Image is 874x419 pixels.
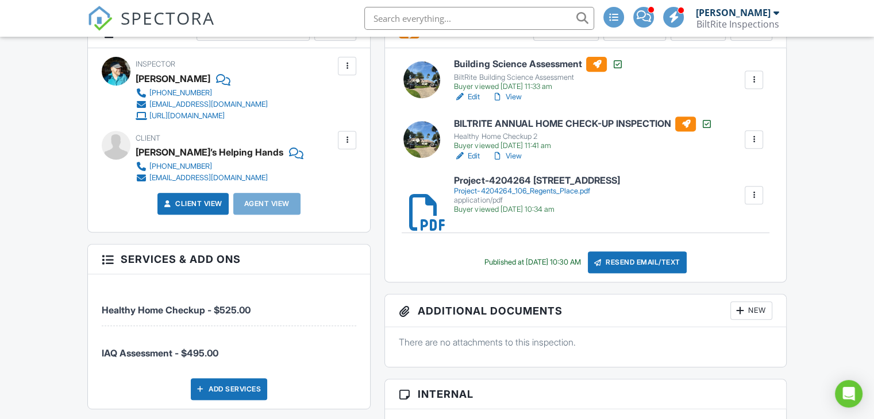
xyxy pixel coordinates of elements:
[88,245,370,274] h3: Services & Add ons
[696,7,771,18] div: [PERSON_NAME]
[149,111,225,121] div: [URL][DOMAIN_NAME]
[149,88,212,98] div: [PHONE_NUMBER]
[399,336,772,348] p: There are no attachments to this inspection.
[87,15,215,40] a: SPECTORA
[454,187,619,196] div: Project-4204264_106_Regents_Place.pdf
[87,6,113,31] img: The Best Home Inspection Software - Spectora
[136,99,268,110] a: [EMAIL_ADDRESS][DOMAIN_NAME]
[454,117,712,151] a: BILTRITE ANNUAL HOME CHECK-UP INSPECTION Healthy Home Checkup 2 Buyer viewed [DATE] 11:41 am
[136,60,175,68] span: Inspector
[454,57,623,91] a: Building Science Assessment BiltRite Building Science Assessment Buyer viewed [DATE] 11:33 am
[102,326,356,368] li: Service: IAQ Assessment
[149,100,268,109] div: [EMAIL_ADDRESS][DOMAIN_NAME]
[149,173,268,183] div: [EMAIL_ADDRESS][DOMAIN_NAME]
[136,134,160,142] span: Client
[136,87,268,99] a: [PHONE_NUMBER]
[835,380,863,408] div: Open Intercom Messenger
[491,91,521,103] a: View
[730,301,772,320] div: New
[454,205,619,214] div: Buyer viewed [DATE] 10:34 am
[136,110,268,122] a: [URL][DOMAIN_NAME]
[136,70,210,87] div: [PERSON_NAME]
[136,143,283,161] div: [PERSON_NAME]’s Helping Hands
[102,347,218,359] span: IAQ Assessment - $495.00
[454,132,712,141] div: Healthy Home Checkup 2
[149,162,212,171] div: [PHONE_NUMBER]
[454,91,480,103] a: Edit
[161,198,222,209] a: Client View
[588,251,687,273] div: Resend Email/Text
[136,161,294,172] a: [PHONE_NUMBER]
[454,150,480,162] a: Edit
[454,73,623,82] div: BiltRite Building Science Assessment
[491,150,521,162] a: View
[191,378,267,400] div: Add Services
[454,196,619,205] div: application/pdf
[385,294,786,327] h3: Additional Documents
[454,141,712,150] div: Buyer viewed [DATE] 11:41 am
[364,7,594,30] input: Search everything...
[102,304,251,316] span: Healthy Home Checkup - $525.00
[454,57,623,72] h6: Building Science Assessment
[454,82,623,91] div: Buyer viewed [DATE] 11:33 am
[484,258,581,267] div: Published at [DATE] 10:30 AM
[385,379,786,409] h3: Internal
[136,172,294,184] a: [EMAIL_ADDRESS][DOMAIN_NAME]
[454,176,619,186] h6: Project-4204264 [STREET_ADDRESS]
[102,283,356,326] li: Service: Healthy Home Checkup
[121,6,215,30] span: SPECTORA
[454,117,712,131] h6: BILTRITE ANNUAL HOME CHECK-UP INSPECTION
[696,18,779,30] div: BiltRite Inspections
[454,176,619,214] a: Project-4204264 [STREET_ADDRESS] Project-4204264_106_Regents_Place.pdf application/pdf Buyer view...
